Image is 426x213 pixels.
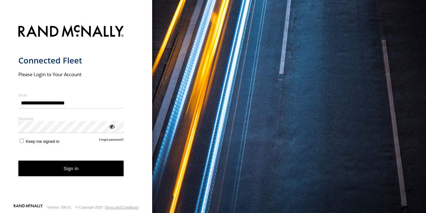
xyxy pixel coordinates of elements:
label: Email [18,93,124,97]
a: Terms and Conditions [105,205,139,209]
div: ViewPassword [108,123,115,130]
a: Visit our Website [14,204,43,210]
h2: Please Login to Your Account [18,71,124,77]
button: Sign in [18,161,124,176]
span: Keep me signed in [26,139,59,144]
div: © Copyright 2025 - [75,205,139,209]
input: Keep me signed in [20,139,24,143]
a: Forgot password? [99,138,124,144]
h1: Connected Fleet [18,55,124,66]
img: Rand McNally [18,24,124,40]
form: main [18,21,134,203]
div: Version: 308.01 [47,205,71,209]
label: Password [18,116,124,121]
